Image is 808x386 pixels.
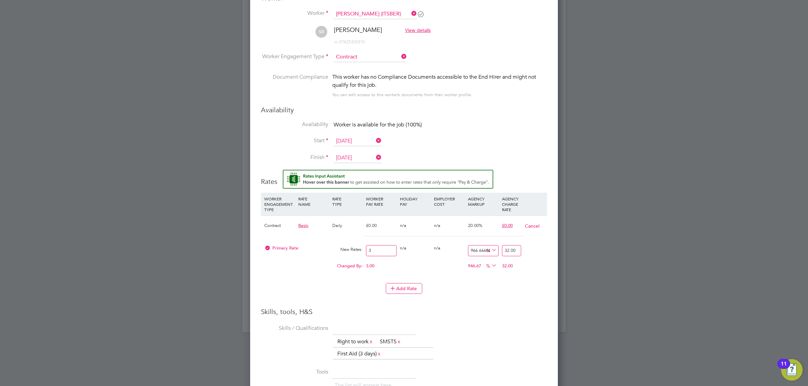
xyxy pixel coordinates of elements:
[261,154,328,161] label: Finish
[334,153,381,163] input: Select one
[335,349,384,358] li: First Aid (3 days)
[261,121,328,128] label: Availability
[261,369,328,376] label: Tools
[364,216,398,235] div: £0.00
[261,170,547,186] h3: Rates
[466,193,500,210] div: AGENCY MARKUP
[364,193,398,210] div: WORKER PAY RATE
[334,121,422,128] span: Worker is available for the job (100%)
[261,325,328,332] label: Skills / Qualifications
[468,223,482,228] span: 20.00%
[261,73,328,98] label: Document Compliance
[334,9,417,19] input: Search for...
[334,26,382,34] span: [PERSON_NAME]
[366,263,374,269] span: 3.00
[315,26,327,38] span: SB
[434,223,440,228] span: n/a
[263,193,297,216] div: WORKER ENGAGEMENT TYPE
[297,193,331,210] div: RATE NAME
[261,53,328,60] label: Worker Engagement Type
[261,106,547,114] h3: Availability
[263,260,364,272] div: Changed By:
[502,223,513,228] span: £0.00
[331,193,365,210] div: RATE TYPE
[334,136,381,146] input: Select one
[468,263,481,269] span: 946.67
[405,27,431,33] span: View details
[332,91,472,99] div: You can edit access to this worker’s documents from their worker profile.
[263,216,297,235] div: Contract
[264,245,298,251] span: Primary Rate
[397,337,401,346] a: x
[781,364,787,373] div: 11
[261,10,328,17] label: Worker
[334,39,365,45] span: 07425305570
[432,193,466,210] div: EMPLOYER COST
[331,216,365,235] div: Daily
[369,337,373,346] a: x
[398,193,432,210] div: HOLIDAY PAY
[331,243,365,256] div: New Rates:
[283,170,493,189] button: Rate Assistant
[334,52,407,62] input: Select one
[298,223,308,228] span: Basic
[335,337,376,346] li: Right to work
[434,245,440,251] span: n/a
[502,263,513,269] span: 32.00
[377,337,404,346] li: SMSTS
[400,245,406,251] span: n/a
[261,137,328,144] label: Start
[781,359,803,381] button: Open Resource Center, 11 new notifications
[334,39,339,45] span: m:
[386,283,422,294] button: Add Rate
[332,73,547,89] div: This worker has no Compliance Documents accessible to the End Hirer and might not qualify for thi...
[400,223,406,228] span: n/a
[525,223,540,229] button: Cancel
[261,307,547,316] h3: Skills, tools, H&S
[484,262,498,269] span: %
[500,193,523,216] div: AGENCY CHARGE RATE
[377,349,381,358] a: x
[484,246,498,254] span: %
